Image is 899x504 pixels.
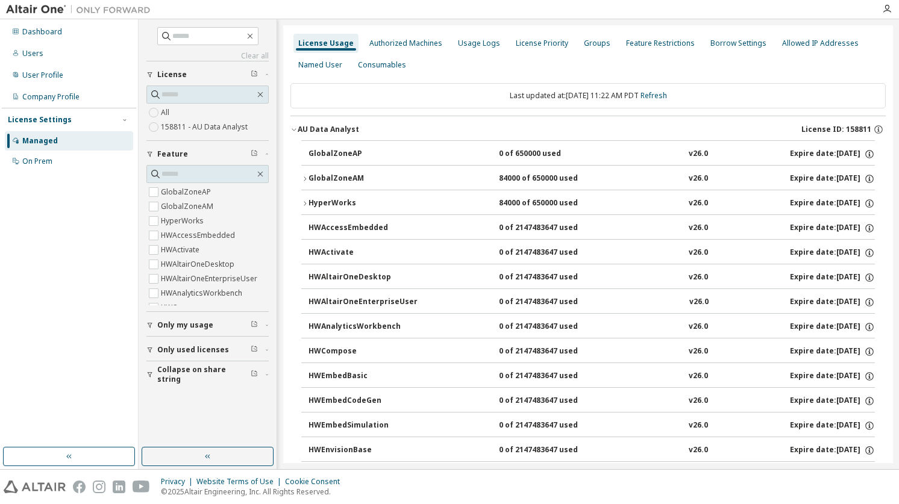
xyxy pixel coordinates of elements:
button: Only used licenses [146,337,269,363]
span: Clear filter [251,370,258,379]
div: Expire date: [DATE] [790,346,875,357]
div: HWEmbedCodeGen [309,396,417,406]
span: License ID: 158811 [801,125,871,134]
div: License Usage [298,39,354,48]
a: Clear all [146,51,269,61]
div: Users [22,49,43,58]
button: Feature [146,141,269,167]
label: GlobalZoneAP [161,185,213,199]
button: HWEmbedBasic0 of 2147483647 usedv26.0Expire date:[DATE] [309,363,875,390]
div: Allowed IP Addresses [782,39,859,48]
label: HWCompose [161,300,209,315]
div: Usage Logs [458,39,500,48]
label: HWAltairOneEnterpriseUser [161,272,260,286]
button: HWActivate0 of 2147483647 usedv26.0Expire date:[DATE] [309,240,875,266]
label: GlobalZoneAM [161,199,216,214]
div: GlobalZoneAM [309,173,417,184]
div: 0 of 2147483647 used [499,247,607,258]
label: HWAccessEmbedded [161,228,237,243]
label: HWAltairOneDesktop [161,257,237,272]
span: Feature [157,149,188,159]
div: License Priority [516,39,568,48]
div: v26.0 [689,198,708,209]
label: HyperWorks [161,214,206,228]
div: HWEmbedBasic [309,371,417,382]
div: 84000 of 650000 used [499,173,607,184]
div: HWAccessEmbedded [309,223,417,234]
button: HWEmbedSimulation0 of 2147483647 usedv26.0Expire date:[DATE] [309,412,875,439]
div: On Prem [22,157,52,166]
div: 0 of 2147483647 used [499,346,607,357]
div: Named User [298,60,342,70]
div: Consumables [358,60,406,70]
button: GlobalZoneAP0 of 650000 usedv26.0Expire date:[DATE] [309,141,875,167]
img: youtube.svg [133,481,150,493]
div: HyperWorks [309,198,417,209]
div: 0 of 2147483647 used [499,322,607,332]
div: Expire date: [DATE] [790,173,875,184]
div: 0 of 2147483647 used [499,420,607,431]
a: Refresh [641,90,667,101]
div: Last updated at: [DATE] 11:22 AM PDT [290,83,886,108]
div: HWCompose [309,346,417,357]
div: HWAnalyticsWorkbench [309,322,417,332]
span: Clear filter [251,149,258,159]
div: 0 of 2147483647 used [499,371,607,382]
span: Clear filter [251,345,258,355]
div: 0 of 2147483647 used [499,223,607,234]
div: Authorized Machines [369,39,442,48]
div: Website Terms of Use [196,477,285,487]
div: v26.0 [689,445,708,456]
div: v26.0 [689,173,708,184]
button: Only my usage [146,312,269,338]
div: Expire date: [DATE] [790,223,875,234]
div: Expire date: [DATE] [790,322,875,332]
div: Feature Restrictions [626,39,695,48]
div: Expire date: [DATE] [790,272,875,283]
button: HWAltairOneDesktop0 of 2147483647 usedv26.0Expire date:[DATE] [309,264,875,291]
label: HWActivate [161,243,202,257]
div: v26.0 [689,346,708,357]
div: Cookie Consent [285,477,347,487]
div: Groups [584,39,610,48]
div: v26.0 [689,272,708,283]
span: Only used licenses [157,345,229,355]
img: facebook.svg [73,481,86,493]
div: Expire date: [DATE] [790,297,875,308]
button: Collapse on share string [146,361,269,388]
div: 0 of 2147483647 used [499,445,607,456]
button: License [146,61,269,88]
span: Only my usage [157,320,213,330]
button: HWEnvisionBase0 of 2147483647 usedv26.0Expire date:[DATE] [309,437,875,464]
img: altair_logo.svg [4,481,66,493]
div: License Settings [8,115,72,125]
div: GlobalZoneAP [309,149,417,160]
button: AU Data AnalystLicense ID: 158811 [290,116,886,143]
div: Expire date: [DATE] [790,371,875,382]
label: All [161,105,172,120]
div: AU Data Analyst [298,125,359,134]
div: User Profile [22,70,63,80]
div: 0 of 2147483647 used [499,297,607,308]
div: Expire date: [DATE] [790,198,875,209]
div: 0 of 650000 used [499,149,607,160]
span: Clear filter [251,70,258,79]
img: Altair One [6,4,157,16]
div: Company Profile [22,92,80,102]
button: HyperWorks84000 of 650000 usedv26.0Expire date:[DATE] [301,190,875,217]
button: HWAccessEmbedded0 of 2147483647 usedv26.0Expire date:[DATE] [309,215,875,241]
div: v26.0 [689,297,709,308]
div: v26.0 [689,149,708,160]
div: v26.0 [689,223,708,234]
span: License [157,70,187,79]
div: 0 of 2147483647 used [499,272,607,283]
div: HWEmbedSimulation [309,420,417,431]
div: v26.0 [689,420,708,431]
img: instagram.svg [93,481,105,493]
div: v26.0 [689,396,708,406]
label: 158811 - AU Data Analyst [161,120,250,134]
div: HWAltairOneDesktop [309,272,417,283]
span: Collapse on share string [157,365,251,384]
div: 84000 of 650000 used [499,198,607,209]
button: HWAltairOneEnterpriseUser0 of 2147483647 usedv26.0Expire date:[DATE] [309,289,875,316]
